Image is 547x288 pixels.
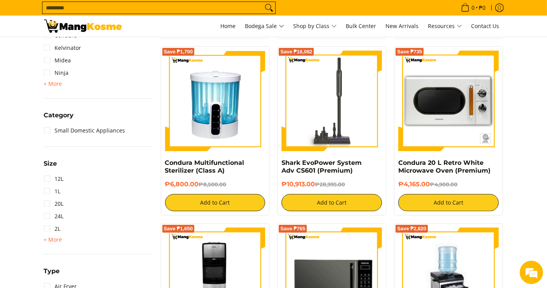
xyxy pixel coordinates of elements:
[398,159,491,174] a: Condura 20 L Retro White Microwave Oven (Premium)
[44,268,60,274] span: Type
[44,79,62,88] summary: Open
[342,16,380,37] a: Bulk Center
[44,198,64,210] a: 20L
[217,16,240,37] a: Home
[281,180,382,188] h6: ₱10,913.00
[221,22,236,30] span: Home
[280,226,305,231] span: Save ₱765
[130,16,503,37] nav: Main Menu
[165,51,266,151] img: Condura Multifunctional Sterilizer (Class A)
[459,4,488,12] span: •
[397,49,422,54] span: Save ₱735
[44,210,64,223] a: 24L
[263,2,275,14] button: Search
[315,181,345,187] del: ₱28,995.00
[471,5,476,11] span: 0
[386,22,419,30] span: New Arrivals
[44,237,62,243] span: + More
[165,194,266,211] button: Add to Cart
[428,21,462,31] span: Resources
[281,51,382,151] img: shark-evopower-wireless-vacuum-full-view-mang-kosme
[44,112,74,124] summary: Open
[44,268,60,280] summary: Open
[280,49,312,54] span: Save ₱18,082
[44,223,61,235] a: 2L
[430,181,457,187] del: ₱4,900.00
[44,42,81,54] a: Kelvinator
[241,16,288,37] a: Bodega Sale
[281,159,362,174] a: Shark EvoPower System Adv CS601 (Premium)
[471,22,500,30] span: Contact Us
[382,16,423,37] a: New Arrivals
[44,161,57,173] summary: Open
[44,67,69,79] a: Ninja
[44,161,57,167] span: Size
[44,124,125,137] a: Small Domestic Appliances
[281,194,382,211] button: Add to Cart
[199,181,227,187] del: ₱8,500.00
[398,194,499,211] button: Add to Cart
[397,226,426,231] span: Save ₱2,820
[164,226,193,231] span: Save ₱1,650
[294,21,337,31] span: Shop by Class
[44,81,62,87] span: + More
[398,51,499,151] img: condura-vintage-style-20-liter-micowave-oven-with-icc-sticker-class-a-full-front-view-mang-kosme
[346,22,376,30] span: Bulk Center
[44,235,62,244] summary: Open
[424,16,466,37] a: Resources
[164,49,193,54] span: Save ₱1,700
[44,112,74,118] span: Category
[44,185,61,198] a: 1L
[44,54,71,67] a: Midea
[468,16,503,37] a: Contact Us
[478,5,487,11] span: ₱0
[44,19,122,33] img: Small Appliances l Mang Kosme: Home Appliances Warehouse Sale
[165,159,244,174] a: Condura Multifunctional Sterilizer (Class A)
[245,21,284,31] span: Bodega Sale
[398,180,499,188] h6: ₱4,165.00
[165,180,266,188] h6: ₱6,800.00
[44,173,64,185] a: 12L
[290,16,341,37] a: Shop by Class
